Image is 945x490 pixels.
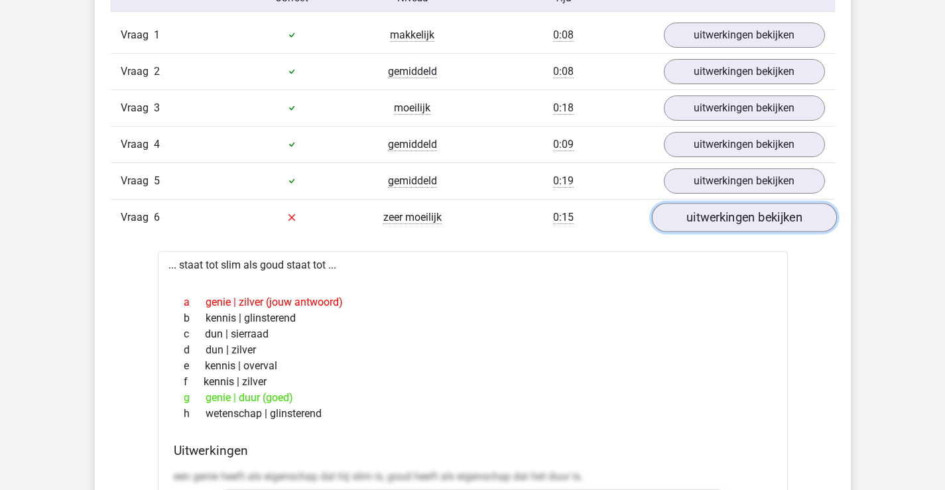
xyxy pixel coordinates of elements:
[390,29,434,42] span: makkelijk
[174,342,772,358] div: dun | zilver
[121,100,154,116] span: Vraag
[174,310,772,326] div: kennis | glinsterend
[174,443,772,458] h4: Uitwerkingen
[174,469,772,485] p: een genie heeft als eigenschap dat hij slim is, goud heeft als eigenschap dat het duur is.
[121,137,154,153] span: Vraag
[664,168,825,194] a: uitwerkingen bekijken
[184,390,206,406] span: g
[664,95,825,121] a: uitwerkingen bekijken
[174,374,772,390] div: kennis | zilver
[154,138,160,151] span: 4
[121,64,154,80] span: Vraag
[394,101,430,115] span: moeilijk
[388,65,437,78] span: gemiddeld
[121,210,154,225] span: Vraag
[154,174,160,187] span: 5
[553,211,574,224] span: 0:15
[184,406,206,422] span: h
[383,211,442,224] span: zeer moeilijk
[553,174,574,188] span: 0:19
[174,390,772,406] div: genie | duur (goed)
[154,211,160,223] span: 6
[174,358,772,374] div: kennis | overval
[388,138,437,151] span: gemiddeld
[553,138,574,151] span: 0:09
[174,326,772,342] div: dun | sierraad
[664,132,825,157] a: uitwerkingen bekijken
[184,374,204,390] span: f
[121,27,154,43] span: Vraag
[154,29,160,41] span: 1
[553,65,574,78] span: 0:08
[174,406,772,422] div: wetenschap | glinsterend
[664,59,825,84] a: uitwerkingen bekijken
[184,294,206,310] span: a
[553,29,574,42] span: 0:08
[664,23,825,48] a: uitwerkingen bekijken
[154,65,160,78] span: 2
[651,203,836,232] a: uitwerkingen bekijken
[154,101,160,114] span: 3
[184,358,205,374] span: e
[184,326,205,342] span: c
[121,173,154,189] span: Vraag
[184,310,206,326] span: b
[174,294,772,310] div: genie | zilver (jouw antwoord)
[388,174,437,188] span: gemiddeld
[184,342,206,358] span: d
[553,101,574,115] span: 0:18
